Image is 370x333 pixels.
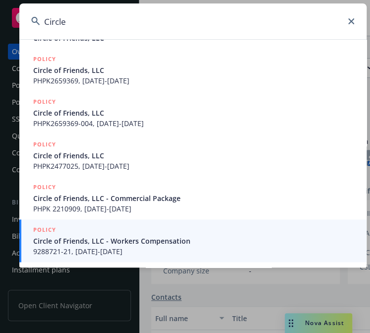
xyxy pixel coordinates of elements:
a: POLICYCircle of Friends, LLCPHPK2477025, [DATE]-[DATE] [19,134,367,177]
a: POLICYCircle of Friends, LLCPHPK2659369-004, [DATE]-[DATE] [19,91,367,134]
span: PHPK2659369, [DATE]-[DATE] [33,75,355,86]
span: Circle of Friends, LLC - Workers Compensation [33,236,355,246]
span: Circle of Friends, LLC [33,108,355,118]
span: PHPK2659369-004, [DATE]-[DATE] [33,118,355,129]
a: POLICYCircle of Friends, LLCPHPK2659369, [DATE]-[DATE] [19,49,367,91]
a: POLICYCircle of Friends, LLC - Workers Compensation9288721-21, [DATE]-[DATE] [19,219,367,262]
span: Circle of Friends, LLC [33,65,355,75]
span: Circle of Friends, LLC - Commercial Package [33,193,355,203]
span: PHPK 2210909, [DATE]-[DATE] [33,203,355,214]
h5: POLICY [33,97,56,107]
span: PHPK2477025, [DATE]-[DATE] [33,161,355,171]
h5: POLICY [33,54,56,64]
span: 9288721-21, [DATE]-[DATE] [33,246,355,257]
h5: POLICY [33,182,56,192]
span: Circle of Friends, LLC [33,150,355,161]
input: Search... [19,3,367,39]
a: POLICYCircle of Friends, LLC - Commercial PackagePHPK 2210909, [DATE]-[DATE] [19,177,367,219]
h5: POLICY [33,139,56,149]
h5: POLICY [33,225,56,235]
